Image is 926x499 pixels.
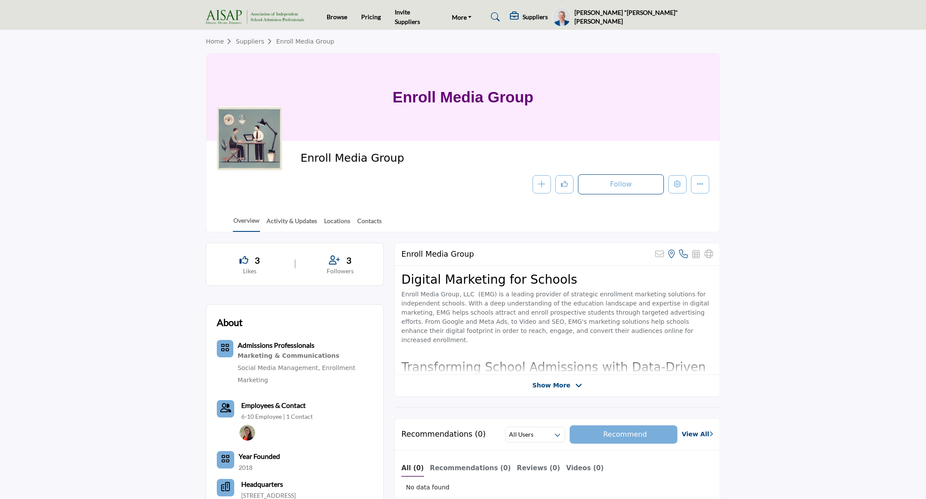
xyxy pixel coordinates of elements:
p: Likes [217,267,283,275]
h2: About [217,315,243,329]
h2: Digital Marketing for Schools [401,272,713,287]
a: Activity & Updates [266,216,318,231]
button: No of member icon [217,451,234,468]
h5: [PERSON_NAME] "[PERSON_NAME]" [PERSON_NAME] [574,8,720,25]
span: 3 [255,254,260,267]
a: Suppliers [236,38,276,45]
span: Enroll Media Group [301,151,497,166]
p: ⁠⁠⁠⁠⁠⁠⁠Enroll Media Group, LLC (EMG) is a leading provider of strategic enrollment marketing solu... [401,290,713,354]
button: Follow [578,174,664,194]
p: Followers [308,267,373,275]
a: Social Media Management, [238,364,320,371]
b: Admissions Professionals [238,341,314,349]
p: 2018 [239,463,253,472]
h5: Suppliers [523,13,548,21]
h2: Enroll Media Group [401,250,474,259]
h2: All Users [509,430,533,439]
a: Admissions Professionals [238,342,314,349]
b: Recommendations (0) [430,464,511,472]
button: More details [691,175,709,193]
button: All Users [505,427,565,442]
b: Headquarters [241,479,283,489]
a: 6-10 Employee | 1 Contact [241,412,313,421]
span: Show More [532,381,570,390]
a: More [446,11,478,23]
b: Year Founded [239,451,280,462]
div: Suppliers [510,12,548,22]
a: Link of redirect to contact page [217,400,234,418]
a: Contacts [357,216,382,231]
img: site Logo [206,10,308,24]
button: Contact-Employee Icon [217,400,234,418]
button: Recommend [570,425,677,444]
h2: Recommendations (0) [401,430,485,439]
b: All (0) [401,464,424,472]
h1: Enroll Media Group [393,54,533,141]
a: Employees & Contact [241,400,306,411]
div: Cutting-edge software solutions designed to streamline educational processes and enhance learning. [238,350,373,362]
a: Marketing & Communications [238,350,373,362]
button: Headquarter icon [217,479,234,496]
a: Locations [324,216,351,231]
button: Like [555,175,574,193]
h2: Transforming School Admissions with Data-Driven Digital Marketing Excellence [401,360,713,389]
a: Invite Suppliers [395,8,420,25]
a: Enrollment Marketing [238,364,355,384]
a: View All [682,430,713,439]
a: Overview [233,216,260,232]
a: Browse [327,13,347,20]
button: Category Icon [217,340,233,357]
b: Videos (0) [566,464,604,472]
a: Search [482,10,506,24]
b: Reviews (0) [517,464,560,472]
a: Pricing [361,13,381,20]
span: Recommend [603,430,647,438]
a: Enroll Media Group [276,38,334,45]
a: Home [206,38,236,45]
button: Show hide supplier dropdown [552,7,571,27]
button: Edit company [668,175,687,193]
img: Angie W. [239,425,255,441]
span: No data found [406,483,450,492]
b: Employees & Contact [241,401,306,409]
span: 3 [346,254,352,267]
